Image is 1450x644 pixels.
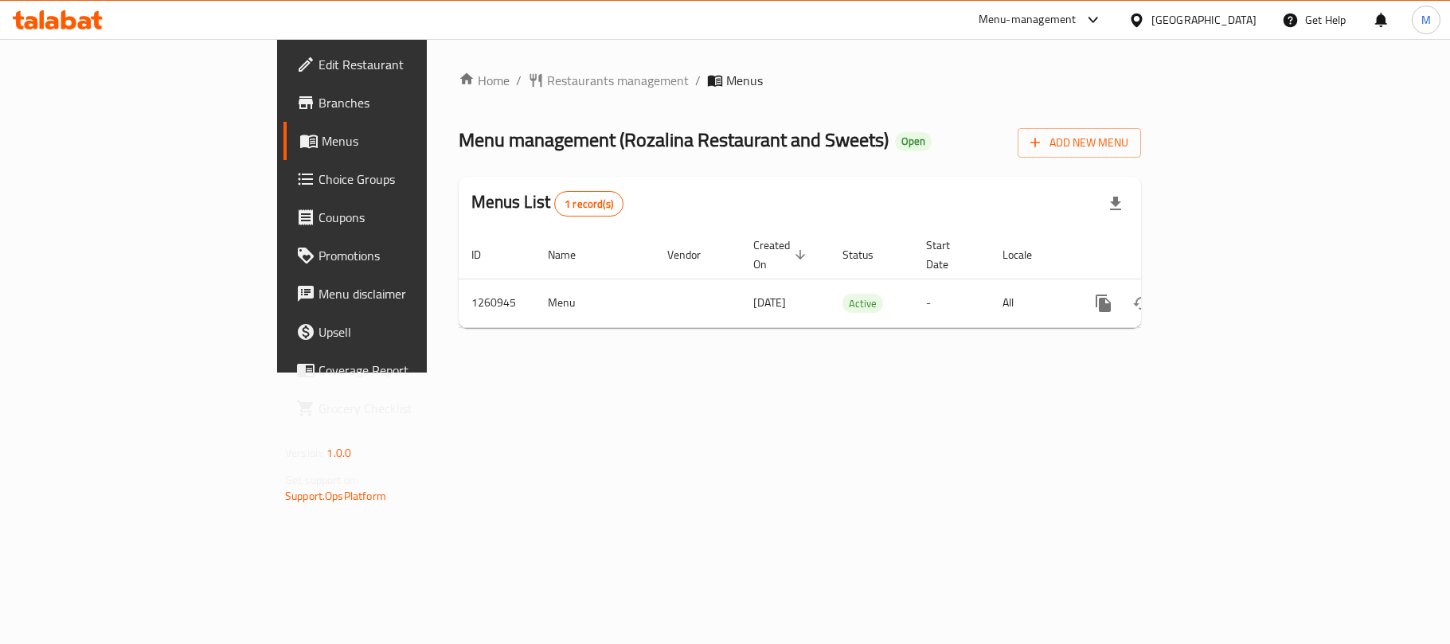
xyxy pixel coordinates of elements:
a: Edit Restaurant [283,45,519,84]
span: Name [548,245,596,264]
div: [GEOGRAPHIC_DATA] [1151,11,1257,29]
a: Menu disclaimer [283,275,519,313]
span: [DATE] [753,292,786,313]
a: Choice Groups [283,160,519,198]
span: Coupons [319,208,506,227]
a: Promotions [283,236,519,275]
div: Menu-management [979,10,1077,29]
a: Grocery Checklist [283,389,519,427]
span: Branches [319,93,506,112]
span: 1.0.0 [326,443,351,463]
div: Total records count [554,191,623,217]
a: Menus [283,122,519,160]
span: Start Date [926,236,971,274]
span: Upsell [319,322,506,342]
span: Menu management ( Rozalina Restaurant and Sweets ) [459,122,889,158]
span: Restaurants management [547,71,689,90]
span: Active [842,295,883,313]
table: enhanced table [459,231,1250,328]
a: Restaurants management [528,71,689,90]
h2: Menus List [471,190,623,217]
td: - [913,279,990,327]
span: Promotions [319,246,506,265]
td: All [990,279,1072,327]
button: Add New Menu [1018,128,1141,158]
th: Actions [1072,231,1250,279]
span: M [1421,11,1431,29]
span: Coverage Report [319,361,506,380]
div: Open [895,132,932,151]
button: Change Status [1123,284,1161,322]
span: Choice Groups [319,170,506,189]
span: Status [842,245,894,264]
span: Created On [753,236,811,274]
nav: breadcrumb [459,71,1141,90]
td: Menu [535,279,655,327]
li: / [695,71,701,90]
span: Grocery Checklist [319,399,506,418]
div: Export file [1096,185,1135,223]
a: Coupons [283,198,519,236]
span: Menus [322,131,506,150]
span: ID [471,245,502,264]
span: Menus [726,71,763,90]
span: Open [895,135,932,148]
div: Active [842,294,883,313]
span: Edit Restaurant [319,55,506,74]
span: Vendor [667,245,721,264]
span: 1 record(s) [555,197,623,212]
button: more [1085,284,1123,322]
span: Get support on: [285,470,358,490]
a: Branches [283,84,519,122]
a: Upsell [283,313,519,351]
a: Coverage Report [283,351,519,389]
span: Add New Menu [1030,133,1128,153]
span: Locale [1002,245,1053,264]
span: Menu disclaimer [319,284,506,303]
a: Support.OpsPlatform [285,486,386,506]
span: Version: [285,443,324,463]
